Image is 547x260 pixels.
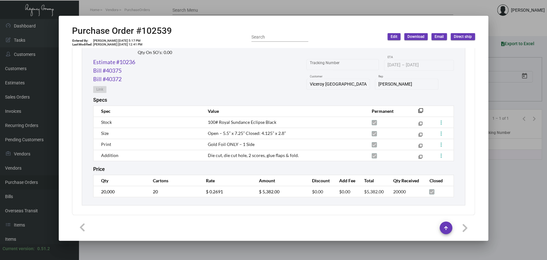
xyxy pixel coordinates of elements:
span: 20000 [393,189,406,194]
th: Total [358,175,387,186]
button: Edit [388,33,400,40]
span: Die cut, die cut hole, 2 scores, glue flaps & fold. [208,153,299,158]
mat-icon: filter_none [418,134,423,138]
mat-icon: filter_none [418,145,423,149]
th: Qty Received [387,175,423,186]
td: [PERSON_NAME] [DATE] 12:41 PM [93,43,143,46]
span: Gold Foil ONLY – 1 Side [208,142,255,147]
button: Download [404,33,428,40]
h2: Qty On SO’s: 0.00 [138,50,185,55]
button: Direct ship [451,33,475,40]
span: Download [407,34,424,39]
div: 0.51.2 [37,245,50,252]
mat-icon: filter_none [418,110,423,115]
button: Link [93,86,106,93]
span: Addition [101,153,118,158]
mat-icon: filter_none [418,156,423,160]
input: Start date [388,63,400,68]
h2: Specs [93,97,107,103]
th: Add Fee [333,175,358,186]
a: Estimate #10236 [93,58,135,66]
span: Open – 5.5” x 7.25” Closed: 4.125” x 2.8” [208,130,286,136]
span: Edit [391,34,397,39]
th: Rate [200,175,253,186]
th: Closed [423,175,454,186]
span: Stock [101,119,112,125]
span: – [402,63,405,68]
div: Current version: [3,245,35,252]
span: Print [101,142,111,147]
th: Value [201,106,365,117]
span: $5,382.00 [364,189,384,194]
button: Email [431,33,447,40]
span: 100# Royal Sundance Eclipse Black [208,119,276,125]
h2: Purchase Order #102539 [72,26,172,36]
mat-icon: filter_none [418,123,423,127]
th: Discount [306,175,333,186]
h2: Price [93,166,105,172]
th: Permanent [365,106,409,117]
span: Link [96,87,103,92]
th: Amount [253,175,306,186]
td: Entered By: [72,39,93,43]
span: Size [101,130,109,136]
a: Bill #40375 [93,66,122,75]
a: Bill #40372 [93,75,122,83]
span: Email [435,34,444,39]
th: Qty [93,175,147,186]
th: Cartons [147,175,200,186]
span: $0.00 [339,189,350,194]
span: $0.00 [312,189,323,194]
td: [PERSON_NAME] [DATE] 5:17 PM [93,39,143,43]
td: Last Modified: [72,43,93,46]
th: Spec [93,106,201,117]
input: End date [406,63,436,68]
span: Direct ship [454,34,472,39]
